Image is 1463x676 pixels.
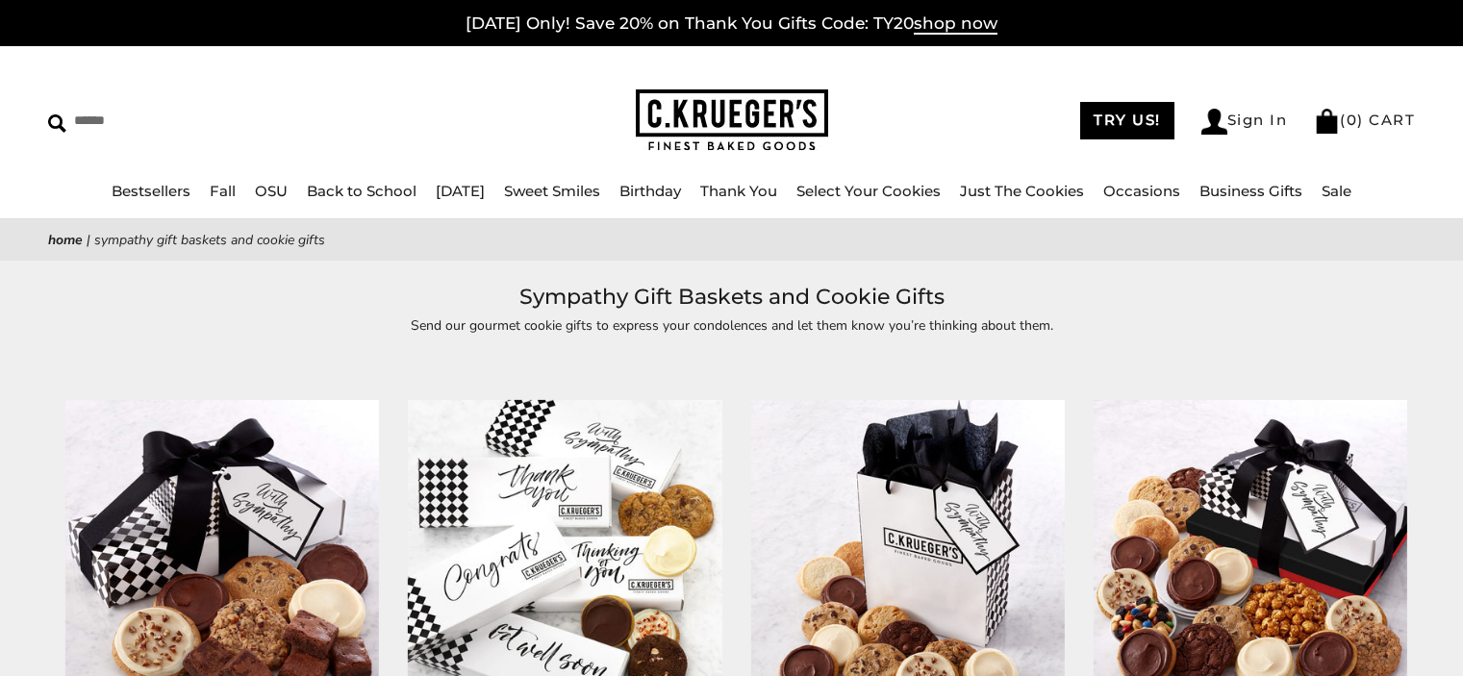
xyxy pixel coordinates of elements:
a: Sign In [1201,109,1288,135]
a: Bestsellers [112,182,190,200]
img: Bag [1314,109,1340,134]
img: Search [48,114,66,133]
a: Fall [210,182,236,200]
nav: breadcrumbs [48,229,1415,251]
a: OSU [255,182,288,200]
span: shop now [914,13,997,35]
a: Sweet Smiles [504,182,600,200]
a: Select Your Cookies [796,182,941,200]
a: Just The Cookies [960,182,1084,200]
a: Occasions [1103,182,1180,200]
span: Sympathy Gift Baskets and Cookie Gifts [94,231,325,249]
a: [DATE] [436,182,485,200]
h1: Sympathy Gift Baskets and Cookie Gifts [77,280,1386,314]
a: Business Gifts [1199,182,1302,200]
a: (0) CART [1314,111,1415,129]
span: 0 [1347,111,1358,129]
a: TRY US! [1080,102,1174,139]
a: Birthday [619,182,681,200]
a: Home [48,231,83,249]
a: Back to School [307,182,416,200]
a: Sale [1322,182,1351,200]
input: Search [48,106,372,136]
a: [DATE] Only! Save 20% on Thank You Gifts Code: TY20shop now [466,13,997,35]
img: Account [1201,109,1227,135]
img: C.KRUEGER'S [636,89,828,152]
a: Thank You [700,182,777,200]
span: | [87,231,90,249]
p: Send our gourmet cookie gifts to express your condolences and let them know you’re thinking about... [290,314,1174,337]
